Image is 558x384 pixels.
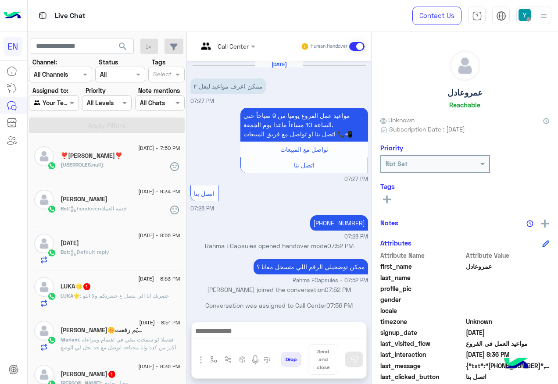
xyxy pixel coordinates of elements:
[327,242,354,249] span: 07:52 PM
[152,69,172,81] div: Select
[190,205,214,212] span: 07:28 PM
[389,124,465,134] span: Subscription Date : [DATE]
[466,306,550,315] span: null
[138,86,180,95] label: Note mentions
[496,11,506,21] img: tab
[138,144,180,152] span: [DATE] - 7:50 PM
[29,117,185,133] button: Apply Filters
[280,146,328,153] span: تواصل مع المبيعات
[47,205,56,213] img: WhatsApp
[344,233,368,241] span: 07:28 PM
[466,295,550,304] span: null
[472,11,482,21] img: tab
[61,336,176,359] span: ففضلا لو سمحت يبقي في اهتمام ومراعاة اكتر من كدة وانا محتاجة اتوصل مع حد يحل لي الوضع بعد اذنكم
[138,231,180,239] span: [DATE] - 8:56 PM
[310,215,368,231] p: 15/9/2025, 7:28 PM
[47,292,56,301] img: WhatsApp
[380,339,464,348] span: last_visited_flow
[61,336,79,343] span: Mariam
[380,262,464,271] span: first_name
[380,219,398,227] h6: Notes
[380,350,464,359] span: last_interaction
[412,7,461,25] a: Contact Us
[538,11,549,21] img: profile
[221,352,236,367] button: Trigger scenario
[47,249,56,257] img: WhatsApp
[225,356,232,363] img: Trigger scenario
[325,286,351,293] span: 07:52 PM
[326,302,353,309] span: 07:56 PM
[380,328,464,337] span: signup_date
[380,284,464,293] span: profile_pic
[194,190,215,197] span: اتصل بنا
[83,283,90,290] span: 1
[468,7,486,25] a: tab
[380,295,464,304] span: gender
[47,336,56,345] img: WhatsApp
[210,356,217,363] img: select flow
[447,88,483,98] h5: عمروعادل
[34,190,54,210] img: defaultAdmin.png
[69,205,127,212] span: : handoverخدمة العملاء
[308,344,338,375] button: Send and close
[61,249,69,255] span: Bot
[380,182,549,190] h6: Tags
[61,292,80,299] span: LUKA🌟
[236,352,250,367] button: create order
[190,241,368,250] p: Rahma ECapsules opened handover mode
[466,262,550,271] span: عمروعادل
[190,285,368,294] p: [PERSON_NAME] joined the conversation
[541,220,549,228] img: add
[344,175,368,184] span: 07:27 PM
[108,371,115,378] span: 1
[118,41,128,52] span: search
[380,115,415,124] span: Unknown
[61,196,107,203] h5: Mahmoud Abdurhman
[99,57,118,67] label: Status
[254,259,368,274] p: 15/9/2025, 7:52 PM
[380,273,464,282] span: last_name
[61,239,79,247] h5: Ramadan
[61,205,69,212] span: Bot
[138,363,180,370] span: [DATE] - 8:36 PM
[34,146,54,166] img: defaultAdmin.png
[380,251,464,260] span: Attribute Name
[80,292,169,299] span: حضرتك انا الي بتصل ع حضرتكم ولا انتو
[138,188,180,196] span: [DATE] - 9:34 PM
[380,361,464,370] span: last_message
[466,372,550,381] span: اتصل بنا
[61,370,116,378] h5: Abdallah ElNajar
[4,7,21,25] img: Logo
[466,251,550,260] span: Attribute Value
[350,355,358,364] img: send message
[450,51,480,81] img: defaultAdmin.png
[152,57,165,67] label: Tags
[103,161,104,168] span: :
[55,10,86,22] p: Live Chat
[519,9,531,21] img: userImage
[32,86,68,95] label: Assigned to:
[207,352,221,367] button: select flow
[34,234,54,253] img: defaultAdmin.png
[526,220,533,227] img: notes
[61,327,144,334] h5: Mariam Refaat🌼مريَم رفعت
[250,355,261,365] img: send voice note
[311,43,347,50] small: Human Handover
[380,372,464,381] span: last_clicked_button
[380,239,411,247] h6: Attributes
[138,275,180,283] span: [DATE] - 8:53 PM
[61,161,103,168] span: (USERROLES.null)
[190,98,214,104] span: 07:27 PM
[380,317,464,326] span: timezone
[4,37,22,56] div: EN
[281,352,301,367] button: Drop
[264,356,271,363] img: make a call
[255,61,303,68] h6: [DATE]
[240,108,368,142] p: 15/9/2025, 7:27 PM
[32,57,57,67] label: Channel:
[37,10,48,21] img: tab
[34,277,54,297] img: defaultAdmin.png
[61,283,91,290] h5: LUKA🌟
[112,39,134,57] button: search
[190,78,266,94] p: 15/9/2025, 7:27 PM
